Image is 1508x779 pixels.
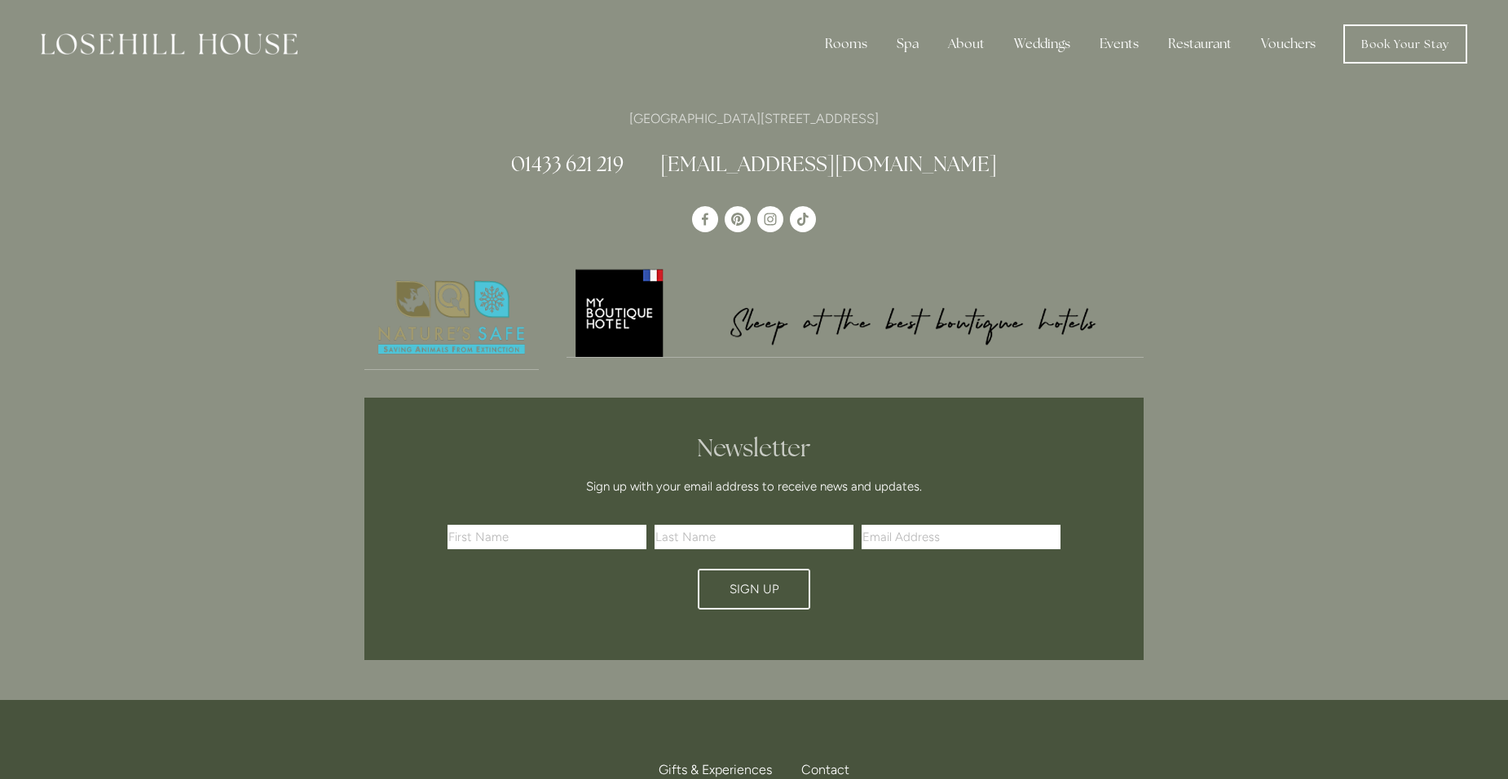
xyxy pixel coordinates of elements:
img: Losehill House [41,33,298,55]
a: Book Your Stay [1343,24,1467,64]
p: [GEOGRAPHIC_DATA][STREET_ADDRESS] [364,108,1144,130]
a: Nature's Safe - Logo [364,266,539,370]
a: [EMAIL_ADDRESS][DOMAIN_NAME] [660,151,997,177]
p: Sign up with your email address to receive news and updates. [453,477,1055,496]
div: About [935,28,998,60]
div: Weddings [1001,28,1083,60]
div: Events [1087,28,1152,60]
h2: Newsletter [453,434,1055,463]
a: Pinterest [725,206,751,232]
a: Instagram [757,206,783,232]
input: First Name [448,525,646,549]
a: TikTok [790,206,816,232]
a: Vouchers [1248,28,1329,60]
a: My Boutique Hotel - Logo [567,266,1144,358]
div: Rooms [812,28,880,60]
span: Gifts & Experiences [659,762,772,777]
img: My Boutique Hotel - Logo [567,266,1144,357]
div: Spa [884,28,932,60]
a: Losehill House Hotel & Spa [692,206,718,232]
span: Sign Up [730,582,779,596]
input: Last Name [655,525,853,549]
input: Email Address [862,525,1060,549]
div: Restaurant [1155,28,1245,60]
img: Nature's Safe - Logo [364,266,539,369]
a: 01433 621 219 [511,151,624,177]
button: Sign Up [698,569,810,610]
